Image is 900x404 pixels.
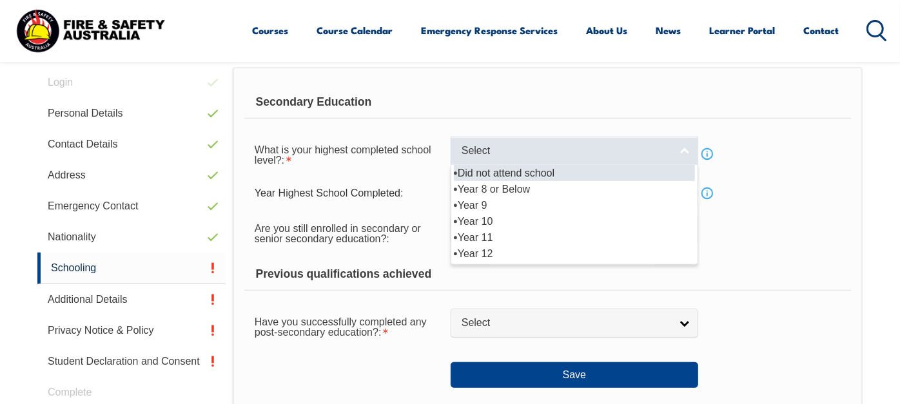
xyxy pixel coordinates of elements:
[587,15,628,46] a: About Us
[462,144,670,158] span: Select
[37,160,226,191] a: Address
[462,316,670,330] span: Select
[454,197,695,213] li: Year 9
[454,181,695,197] li: Year 8 or Below
[37,129,226,160] a: Contact Details
[317,15,393,46] a: Course Calendar
[656,15,681,46] a: News
[244,86,851,119] div: Secondary Education
[255,223,421,244] span: Are you still enrolled in secondary or senior secondary education?:
[698,145,716,163] a: Info
[454,213,695,229] li: Year 10
[422,15,558,46] a: Emergency Response Services
[37,315,226,346] a: Privacy Notice & Policy
[255,144,431,166] span: What is your highest completed school level?:
[37,253,226,284] a: Schooling
[37,98,226,129] a: Personal Details
[454,165,695,181] li: Did not attend school
[454,245,695,262] li: Year 12
[244,308,451,344] div: Have you successfully completed any post-secondary education? is required.
[37,284,226,315] a: Additional Details
[244,258,851,291] div: Previous qualifications achieved
[804,15,839,46] a: Contact
[37,191,226,222] a: Emergency Contact
[255,316,427,338] span: Have you successfully completed any post-secondary education?:
[37,222,226,253] a: Nationality
[710,15,776,46] a: Learner Portal
[37,346,226,377] a: Student Declaration and Consent
[451,362,698,388] button: Save
[454,229,695,245] li: Year 11
[698,184,716,202] a: Info
[244,136,451,172] div: What is your highest completed school level? is required.
[253,15,289,46] a: Courses
[244,181,451,206] div: Year Highest School Completed:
